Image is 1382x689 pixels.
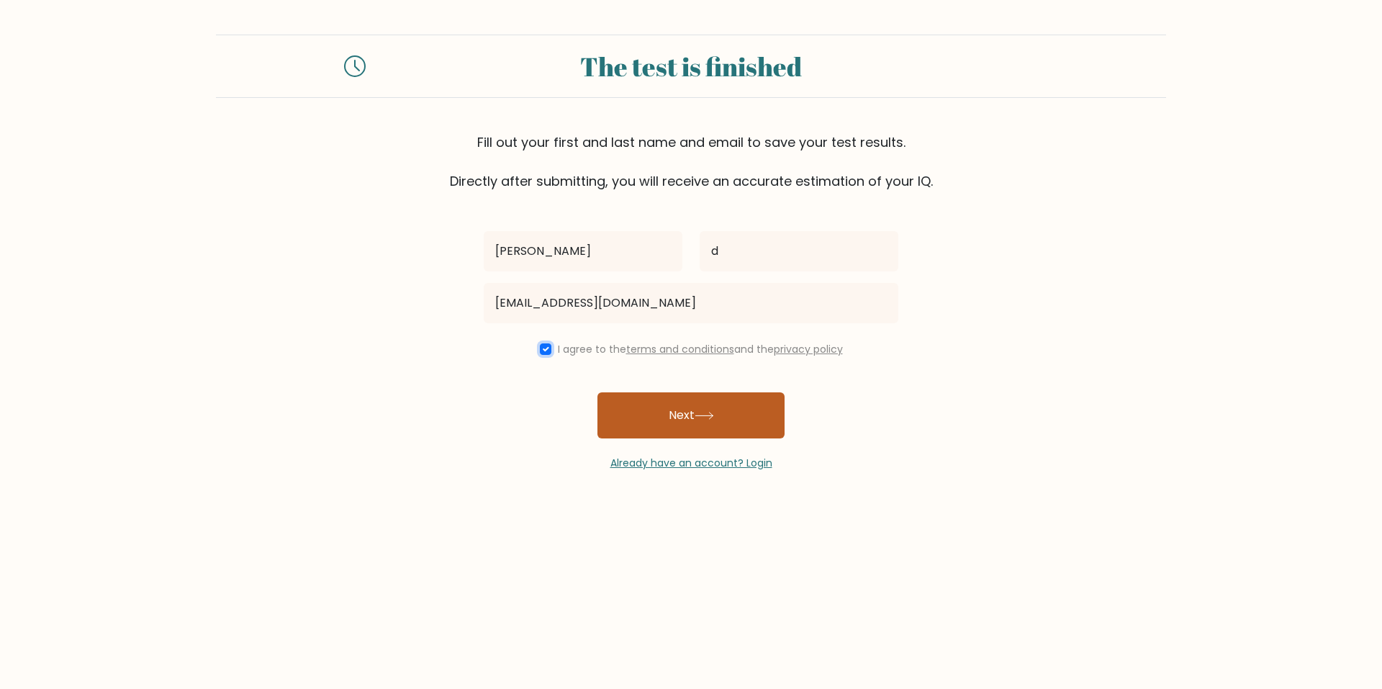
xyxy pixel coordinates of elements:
[774,342,843,356] a: privacy policy
[484,231,682,271] input: First name
[383,47,999,86] div: The test is finished
[484,283,898,323] input: Email
[216,132,1166,191] div: Fill out your first and last name and email to save your test results. Directly after submitting,...
[700,231,898,271] input: Last name
[597,392,785,438] button: Next
[610,456,772,470] a: Already have an account? Login
[626,342,734,356] a: terms and conditions
[558,342,843,356] label: I agree to the and the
